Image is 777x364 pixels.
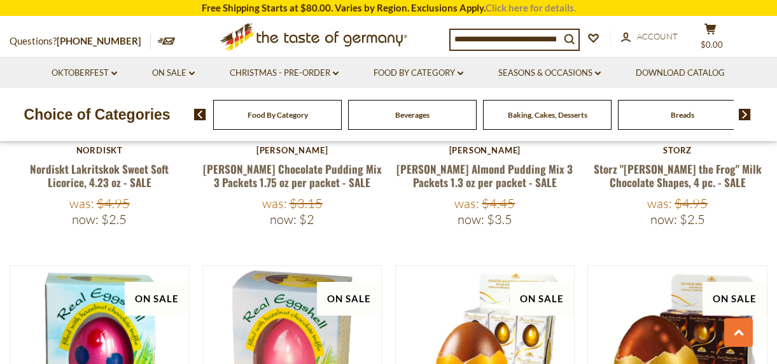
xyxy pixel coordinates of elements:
[270,211,297,227] label: Now:
[671,110,694,120] a: Breads
[10,33,151,50] p: Questions?
[52,66,117,80] a: Oktoberfest
[396,161,573,190] a: [PERSON_NAME] Almond Pudding Mix 3 Packets 1.3 oz per packet - SALE
[482,195,515,211] span: $4.45
[675,195,708,211] span: $4.95
[650,211,677,227] label: Now:
[458,211,484,227] label: Now:
[739,109,751,120] img: next arrow
[701,39,723,50] span: $0.00
[587,145,767,155] div: Storz
[498,66,601,80] a: Seasons & Occasions
[647,195,672,211] label: Was:
[101,211,127,227] span: $2.5
[69,195,94,211] label: Was:
[621,30,678,44] a: Account
[248,110,308,120] a: Food By Category
[97,195,130,211] span: $4.95
[395,110,430,120] a: Beverages
[486,2,576,13] a: Click here for details.
[57,35,141,46] a: [PHONE_NUMBER]
[202,145,382,155] div: [PERSON_NAME]
[152,66,195,80] a: On Sale
[10,145,190,155] div: Nordiskt
[691,23,729,55] button: $0.00
[72,211,99,227] label: Now:
[454,195,479,211] label: Was:
[203,161,382,190] a: [PERSON_NAME] Chocolate Pudding Mix 3 Packets 1.75 oz per packet - SALE
[508,110,587,120] a: Baking, Cakes, Desserts
[290,195,323,211] span: $3.15
[230,66,339,80] a: Christmas - PRE-ORDER
[594,161,762,190] a: Storz "[PERSON_NAME] the Frog" Milk Chocolate Shapes, 4 pc. - SALE
[30,161,169,190] a: Nordiskt Lakritskok Sweet Soft Licorice, 4.23 oz - SALE
[487,211,512,227] span: $3.5
[680,211,705,227] span: $2.5
[262,195,287,211] label: Was:
[194,109,206,120] img: previous arrow
[636,66,725,80] a: Download Catalog
[637,31,678,41] span: Account
[374,66,463,80] a: Food By Category
[395,145,575,155] div: [PERSON_NAME]
[299,211,314,227] span: $2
